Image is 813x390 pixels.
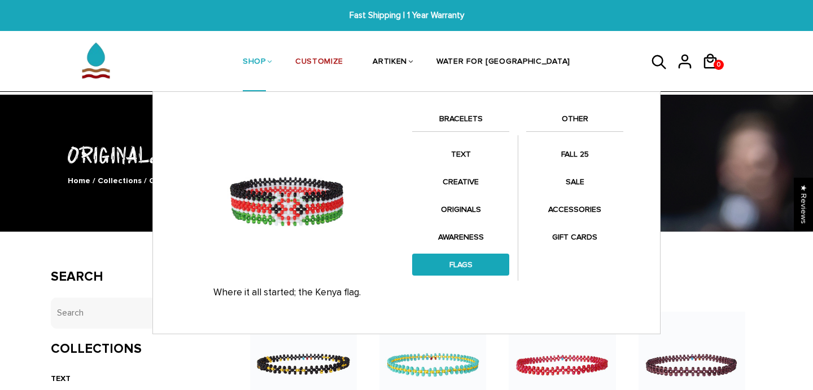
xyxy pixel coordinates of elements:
[51,298,216,329] input: Search
[251,9,562,22] span: Fast Shipping | 1 Year Warranty
[51,341,216,357] h3: Collections
[412,171,509,193] a: CREATIVE
[526,171,623,193] a: SALE
[702,73,727,75] a: 0
[436,33,570,92] a: WATER FOR [GEOGRAPHIC_DATA]
[93,176,95,185] span: /
[412,112,509,131] a: BRACELETS
[173,287,401,298] p: Where it all started; the Kenya flag.
[526,112,623,131] a: OTHER
[144,176,147,185] span: /
[412,143,509,165] a: TEXT
[412,254,509,276] a: FLAGS
[51,374,71,383] a: TEXT
[373,33,407,92] a: ARTIKEN
[412,198,509,220] a: ORIGINALS
[526,198,623,220] a: ACCESSORIES
[526,226,623,248] a: GIFT CARDS
[714,57,723,73] span: 0
[295,33,343,92] a: CUSTOMIZE
[51,139,762,169] h1: ORIGINALS
[98,176,142,185] a: Collections
[243,33,266,92] a: SHOP
[51,269,216,285] h3: Search
[68,176,90,185] a: Home
[149,176,191,185] span: ORIGINALS
[526,143,623,165] a: FALL 25
[412,226,509,248] a: AWARENESS
[794,178,813,231] div: Click to open Judge.me floating reviews tab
